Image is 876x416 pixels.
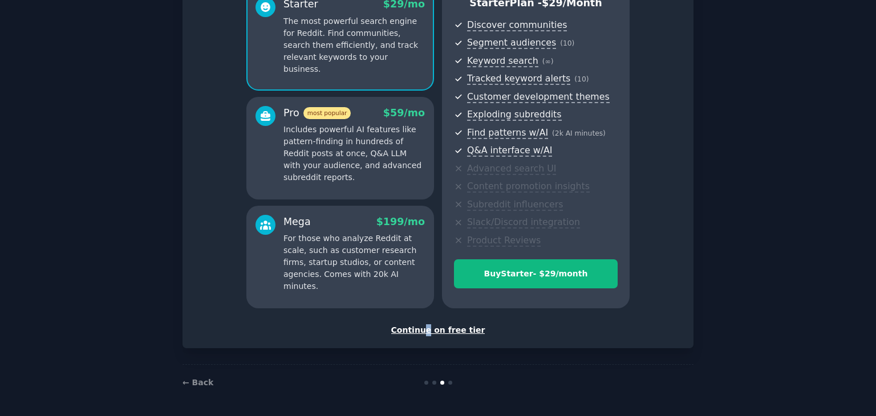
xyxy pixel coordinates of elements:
[283,124,425,183] p: Includes powerful AI features like pattern-finding in hundreds of Reddit posts at once, Q&A LLM w...
[283,215,311,229] div: Mega
[560,39,574,47] span: ( 10 )
[552,129,606,137] span: ( 2k AI minutes )
[303,107,351,119] span: most popular
[283,106,351,120] div: Pro
[467,109,561,121] span: Exploding subreddits
[283,15,425,75] p: The most powerful search engine for Reddit. Find communities, search them efficiently, and track ...
[455,268,617,280] div: Buy Starter - $ 29 /month
[574,75,589,83] span: ( 10 )
[376,216,425,227] span: $ 199 /mo
[467,145,552,157] span: Q&A interface w/AI
[283,233,425,292] p: For those who analyze Reddit at scale, such as customer research firms, startup studios, or conte...
[467,217,580,229] span: Slack/Discord integration
[467,19,567,31] span: Discover communities
[467,235,541,247] span: Product Reviews
[467,163,556,175] span: Advanced search UI
[467,91,610,103] span: Customer development themes
[467,181,590,193] span: Content promotion insights
[467,37,556,49] span: Segment audiences
[467,199,563,211] span: Subreddit influencers
[454,259,618,288] button: BuyStarter- $29/month
[194,324,682,336] div: Continue on free tier
[542,58,554,66] span: ( ∞ )
[383,107,425,119] span: $ 59 /mo
[182,378,213,387] a: ← Back
[467,55,538,67] span: Keyword search
[467,127,548,139] span: Find patterns w/AI
[467,73,570,85] span: Tracked keyword alerts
